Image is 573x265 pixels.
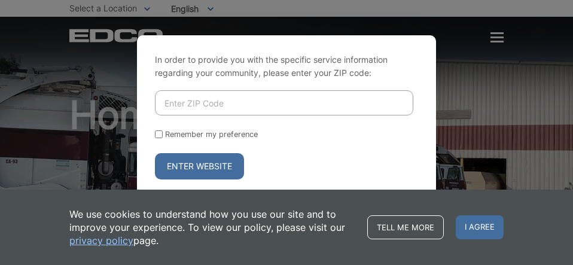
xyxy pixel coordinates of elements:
[69,208,355,247] p: We use cookies to understand how you use our site and to improve your experience. To view our pol...
[367,215,444,239] a: Tell me more
[165,130,258,139] label: Remember my preference
[155,90,413,115] input: Enter ZIP Code
[155,153,244,179] button: Enter Website
[69,234,133,247] a: privacy policy
[155,53,418,80] p: In order to provide you with the specific service information regarding your community, please en...
[456,215,504,239] span: I agree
